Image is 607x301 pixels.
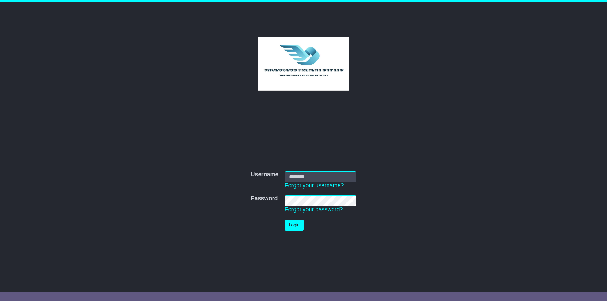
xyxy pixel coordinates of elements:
[251,195,278,202] label: Password
[251,171,278,178] label: Username
[285,182,344,189] a: Forgot your username?
[285,220,304,231] button: Login
[258,37,350,91] img: Thorogood Freight Pty Ltd
[285,206,343,213] a: Forgot your password?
